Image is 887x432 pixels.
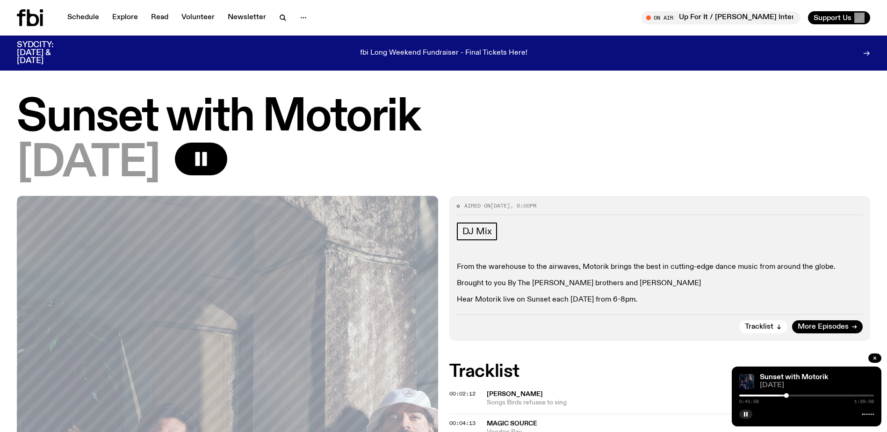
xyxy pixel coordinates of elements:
[642,11,800,24] button: On AirUp For It / [PERSON_NAME] Interview
[487,420,537,427] span: Magic Source
[457,263,863,272] p: From the warehouse to the airwaves, Motorik brings the best in cutting-edge dance music from arou...
[449,363,871,380] h2: Tracklist
[457,279,863,288] p: Brought to you By The [PERSON_NAME] brothers and [PERSON_NAME]
[145,11,174,24] a: Read
[17,41,77,65] h3: SYDCITY: [DATE] & [DATE]
[760,374,828,381] a: Sunset with Motorik
[464,202,490,209] span: Aired on
[739,399,759,404] span: 0:41:58
[360,49,527,58] p: fbi Long Weekend Fundraiser - Final Tickets Here!
[510,202,536,209] span: , 6:00pm
[739,320,787,333] button: Tracklist
[792,320,863,333] a: More Episodes
[17,143,160,185] span: [DATE]
[449,390,476,397] span: 00:02:12
[854,399,874,404] span: 1:59:58
[798,324,849,331] span: More Episodes
[487,398,871,407] span: Songs Birds refuase to sing
[107,11,144,24] a: Explore
[449,419,476,427] span: 00:04:13
[457,295,863,304] p: Hear Motorik live on Sunset each [DATE] from 6-8pm.
[222,11,272,24] a: Newsletter
[62,11,105,24] a: Schedule
[462,226,492,237] span: DJ Mix
[814,14,851,22] span: Support Us
[808,11,870,24] button: Support Us
[745,324,773,331] span: Tracklist
[490,202,510,209] span: [DATE]
[457,223,498,240] a: DJ Mix
[487,391,543,397] span: [PERSON_NAME]
[17,97,870,139] h1: Sunset with Motorik
[176,11,220,24] a: Volunteer
[449,421,476,426] button: 00:04:13
[449,391,476,396] button: 00:02:12
[760,382,874,389] span: [DATE]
